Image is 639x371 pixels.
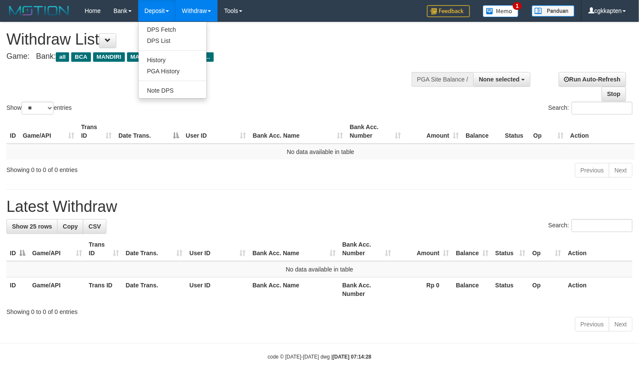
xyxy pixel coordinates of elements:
[6,237,29,261] th: ID: activate to sort column descending
[6,119,19,144] th: ID
[71,52,91,62] span: BCA
[339,237,395,261] th: Bank Acc. Number: activate to sort column ascending
[609,317,633,332] a: Next
[139,54,206,66] a: History
[530,119,567,144] th: Op: activate to sort column ascending
[93,52,125,62] span: MANDIRI
[529,237,565,261] th: Op: activate to sort column ascending
[492,277,529,302] th: Status
[122,237,186,261] th: Date Trans.: activate to sort column ascending
[29,237,85,261] th: Game/API: activate to sort column ascending
[63,223,78,230] span: Copy
[427,5,470,17] img: Feedback.jpg
[6,144,635,160] td: No data available in table
[575,163,609,178] a: Previous
[565,277,633,302] th: Action
[56,52,69,62] span: all
[412,72,473,87] div: PGA Site Balance /
[404,119,462,144] th: Amount: activate to sort column ascending
[6,277,29,302] th: ID
[462,119,502,144] th: Balance
[565,237,633,261] th: Action
[21,102,54,115] select: Showentries
[6,219,58,234] a: Show 25 rows
[139,24,206,35] a: DPS Fetch
[78,119,115,144] th: Trans ID: activate to sort column ascending
[6,102,72,115] label: Show entries
[182,119,249,144] th: User ID: activate to sort column ascending
[249,237,339,261] th: Bank Acc. Name: activate to sort column ascending
[6,31,418,48] h1: Withdraw List
[548,219,633,232] label: Search:
[473,72,530,87] button: None selected
[12,223,52,230] span: Show 25 rows
[268,354,372,360] small: code © [DATE]-[DATE] dwg |
[29,277,85,302] th: Game/API
[139,35,206,46] a: DPS List
[139,66,206,77] a: PGA History
[202,52,213,62] span: ...
[83,219,106,234] a: CSV
[122,277,186,302] th: Date Trans.
[567,119,635,144] th: Action
[609,163,633,178] a: Next
[452,277,492,302] th: Balance
[513,2,522,10] span: 1
[529,277,565,302] th: Op
[479,76,520,83] span: None selected
[6,304,633,316] div: Showing 0 to 0 of 0 entries
[6,198,633,215] h1: Latest Withdraw
[452,237,492,261] th: Balance: activate to sort column ascending
[6,162,260,174] div: Showing 0 to 0 of 0 entries
[502,119,530,144] th: Status
[572,219,633,232] input: Search:
[186,277,249,302] th: User ID
[57,219,83,234] a: Copy
[395,277,453,302] th: Rp 0
[395,237,453,261] th: Amount: activate to sort column ascending
[186,237,249,261] th: User ID: activate to sort column ascending
[559,72,626,87] a: Run Auto-Refresh
[572,102,633,115] input: Search:
[548,102,633,115] label: Search:
[88,223,101,230] span: CSV
[532,5,575,17] img: panduan.png
[492,237,529,261] th: Status: activate to sort column ascending
[346,119,404,144] th: Bank Acc. Number: activate to sort column ascending
[139,85,206,96] a: Note DPS
[6,261,633,277] td: No data available in table
[602,87,626,101] a: Stop
[85,237,122,261] th: Trans ID: activate to sort column ascending
[483,5,519,17] img: Button%20Memo.svg
[19,119,78,144] th: Game/API: activate to sort column ascending
[249,277,339,302] th: Bank Acc. Name
[333,354,371,360] strong: [DATE] 07:14:28
[6,4,72,17] img: MOTION_logo.png
[6,52,418,61] h4: Game: Bank:
[249,119,346,144] th: Bank Acc. Name: activate to sort column ascending
[115,119,182,144] th: Date Trans.: activate to sort column descending
[339,277,395,302] th: Bank Acc. Number
[575,317,609,332] a: Previous
[127,52,181,62] span: MANDIRIONLINE
[85,277,122,302] th: Trans ID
